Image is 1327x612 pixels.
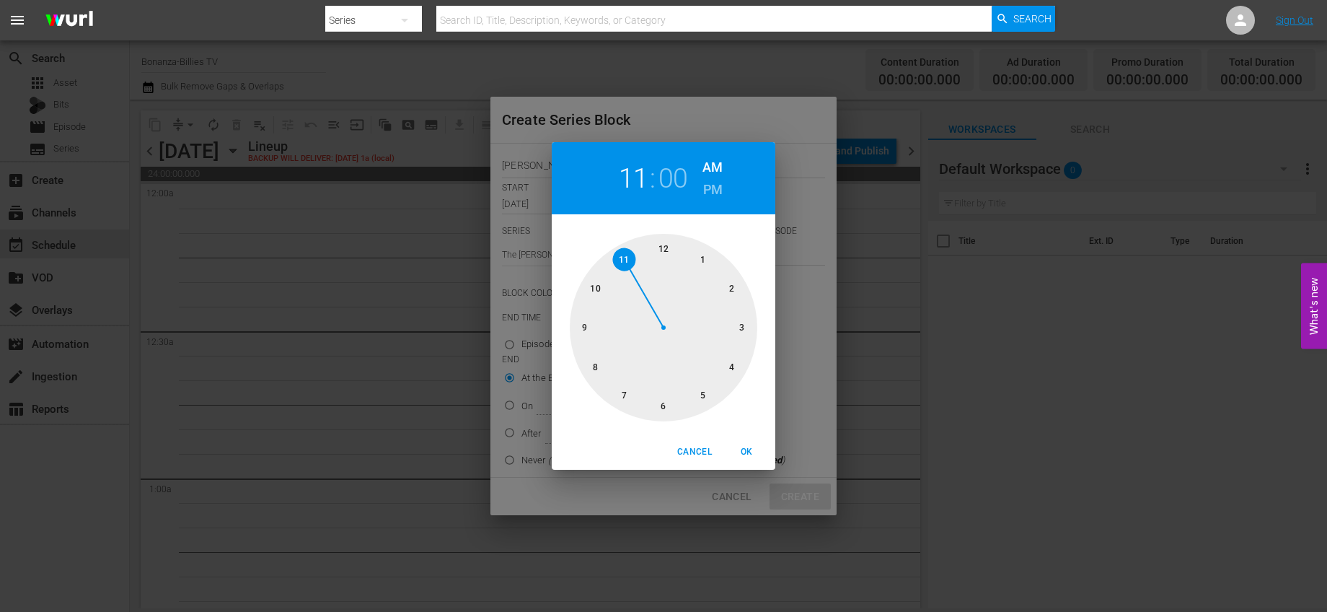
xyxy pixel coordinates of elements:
[650,162,656,195] h2: :
[671,440,718,464] button: Cancel
[702,156,723,179] button: AM
[1301,263,1327,349] button: Open Feedback Widget
[677,445,712,460] span: Cancel
[702,178,723,201] button: PM
[1013,6,1052,32] span: Search
[619,162,648,195] button: 11
[658,162,688,195] button: 00
[9,12,26,29] span: menu
[1276,14,1313,26] a: Sign Out
[35,4,104,38] img: ans4CAIJ8jUAAAAAAAAAAAAAAAAAAAAAAAAgQb4GAAAAAAAAAAAAAAAAAAAAAAAAJMjXAAAAAAAAAAAAAAAAAAAAAAAAgAT5G...
[723,440,770,464] button: OK
[729,445,764,460] span: OK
